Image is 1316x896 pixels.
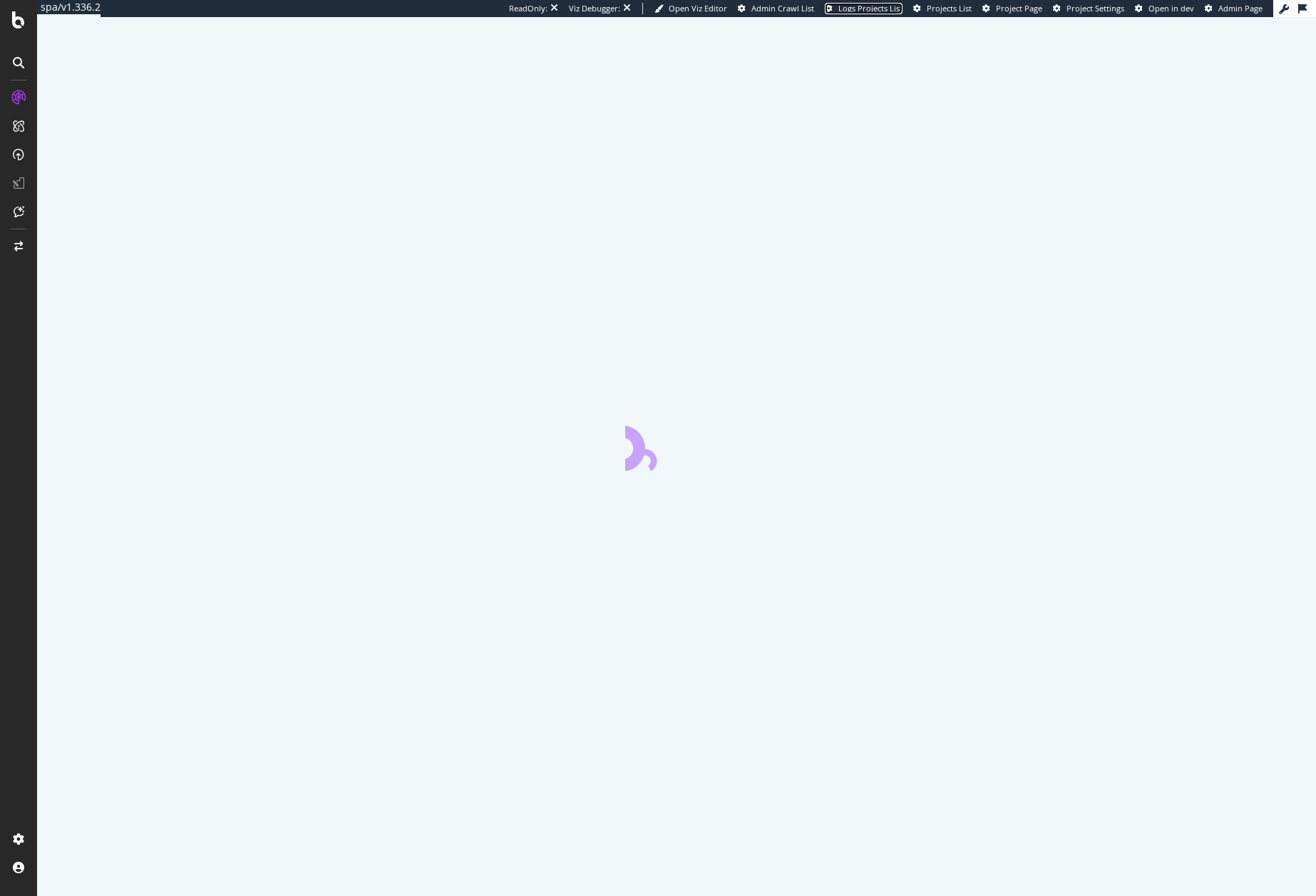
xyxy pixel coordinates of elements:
[927,3,972,14] span: Projects List
[982,3,1042,14] a: Project Page
[996,3,1042,14] span: Project Page
[509,3,548,14] div: ReadOnly:
[1066,3,1124,14] span: Project Settings
[825,3,903,14] a: Logs Projects List
[751,3,814,14] span: Admin Crawl List
[625,420,728,471] div: animation
[1205,3,1263,14] a: Admin Page
[669,3,727,14] span: Open Viz Editor
[1135,3,1194,14] a: Open in dev
[913,3,972,14] a: Projects List
[569,3,620,14] div: Viz Debugger:
[1218,3,1263,14] span: Admin Page
[738,3,814,14] a: Admin Crawl List
[1148,3,1194,14] span: Open in dev
[838,3,903,14] span: Logs Projects List
[654,3,727,14] a: Open Viz Editor
[1053,3,1124,14] a: Project Settings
